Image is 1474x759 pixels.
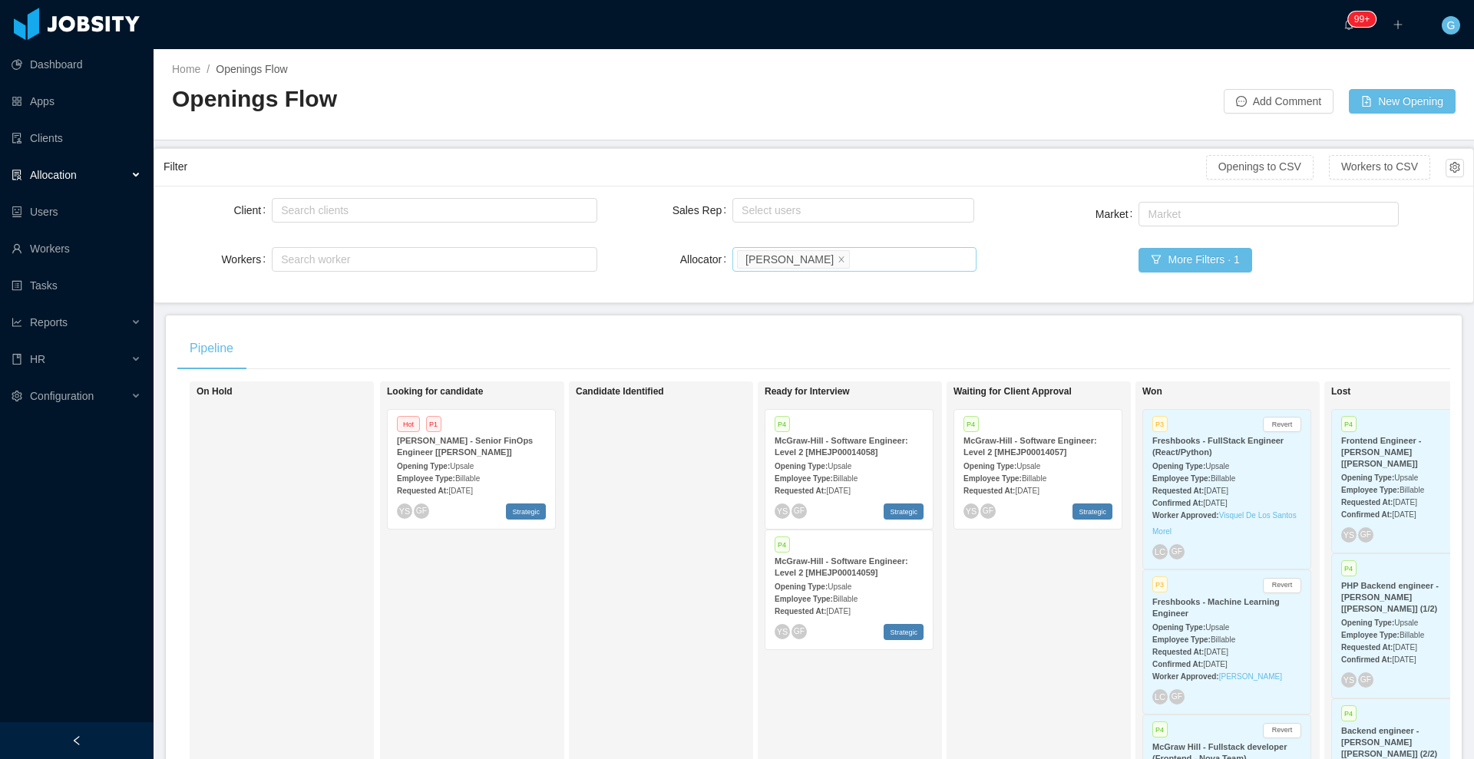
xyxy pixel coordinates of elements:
span: [DATE] [448,487,472,495]
span: [DATE] [1392,655,1416,664]
a: icon: pie-chartDashboard [12,49,141,80]
button: icon: filterMore Filters · 1 [1139,248,1251,272]
span: P4 [775,416,790,432]
span: Strategic [1072,503,1112,520]
label: Client [233,204,272,216]
span: Strategic [884,503,924,520]
span: P4 [1341,705,1357,721]
i: icon: close [838,255,845,264]
strong: Backend engineer - [PERSON_NAME] [[PERSON_NAME]] (2/2) [1341,726,1437,758]
button: icon: setting [1446,159,1464,177]
span: Billable [833,474,858,483]
span: YS [777,507,788,516]
div: Search worker [281,252,573,267]
span: Billable [1211,474,1235,483]
sup: 211 [1348,12,1376,27]
span: Hot [397,416,420,432]
span: GF [983,507,993,515]
div: Search clients [281,203,580,218]
span: YS [1343,530,1354,540]
strong: Opening Type: [1152,623,1205,632]
a: [PERSON_NAME] [1219,672,1282,681]
span: Billable [1400,486,1424,494]
strong: Worker Approved: [1152,511,1219,520]
span: Strategic [884,624,924,640]
span: GF [794,507,805,515]
span: P4 [1341,416,1357,432]
div: [PERSON_NAME] [745,251,834,268]
input: Allocator [853,250,861,269]
span: GF [1172,692,1182,701]
span: Strategic [506,503,546,520]
span: Upsale [828,582,851,591]
span: / [207,63,210,75]
input: Workers [276,250,285,269]
div: Filter [164,153,1206,181]
a: Visquel De Los Santos Morel [1152,511,1297,536]
a: icon: profileTasks [12,270,141,301]
li: Guido Fernandez [737,250,850,269]
button: icon: file-addNew Opening [1349,89,1456,114]
strong: Employee Type: [1152,474,1211,483]
span: Upsale [1205,462,1229,470]
span: GF [1360,531,1371,540]
span: Openings Flow [216,63,287,75]
span: P4 [1152,721,1168,738]
span: Upsale [828,462,851,470]
span: Upsale [1205,623,1229,632]
button: Workers to CSV [1329,155,1430,180]
span: P4 [775,536,790,553]
a: icon: auditClients [12,123,141,153]
i: icon: solution [12,170,22,180]
span: Billable [1211,635,1235,644]
strong: Worker Approved: [1152,672,1219,681]
strong: Requested At: [775,487,826,495]
span: [DATE] [1392,510,1416,519]
strong: Requested At: [963,487,1015,495]
span: [DATE] [1393,643,1416,652]
h1: Won [1142,386,1357,398]
strong: Requested At: [1341,498,1393,507]
button: Revert [1263,578,1301,593]
span: [DATE] [1203,499,1227,507]
h1: Waiting for Client Approval [953,386,1168,398]
span: [DATE] [1015,487,1039,495]
strong: Confirmed At: [1152,499,1203,507]
span: P1 [426,416,441,432]
strong: Requested At: [397,487,448,495]
h1: Ready for Interview [765,386,980,398]
span: Upsale [450,462,474,470]
strong: McGraw-Hill - Software Engineer: Level 2 [MHEJP00014058] [775,436,908,457]
span: YS [966,507,977,516]
strong: Employee Type: [963,474,1022,483]
strong: Employee Type: [775,474,833,483]
strong: Requested At: [1152,648,1204,656]
label: Workers [221,253,272,266]
span: LC [1155,692,1166,702]
strong: Opening Type: [1152,462,1205,470]
input: Market [1143,205,1152,223]
span: GF [416,507,427,515]
a: icon: appstoreApps [12,86,141,117]
strong: McGraw-Hill - Software Engineer: Level 2 [MHEJP00014059] [775,556,908,577]
span: LC [1155,547,1166,557]
span: GF [1360,675,1371,684]
strong: Freshbooks - FullStack Engineer (React/Python) [1152,436,1284,457]
span: Billable [1022,474,1046,483]
strong: Confirmed At: [1341,655,1392,664]
button: icon: messageAdd Comment [1224,89,1334,114]
h2: Openings Flow [172,84,814,115]
span: [DATE] [1203,660,1227,668]
strong: Requested At: [775,607,826,615]
i: icon: setting [12,391,22,401]
h1: Candidate Identified [576,386,791,398]
strong: Opening Type: [397,462,450,470]
span: GF [1172,548,1182,556]
strong: Frontend Engineer - [PERSON_NAME] [[PERSON_NAME]] [1341,436,1422,468]
span: Billable [1400,631,1424,639]
span: YS [1343,675,1354,685]
strong: Opening Type: [775,462,828,470]
strong: Opening Type: [1341,619,1394,627]
button: Revert [1263,417,1301,432]
i: icon: line-chart [12,317,22,328]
